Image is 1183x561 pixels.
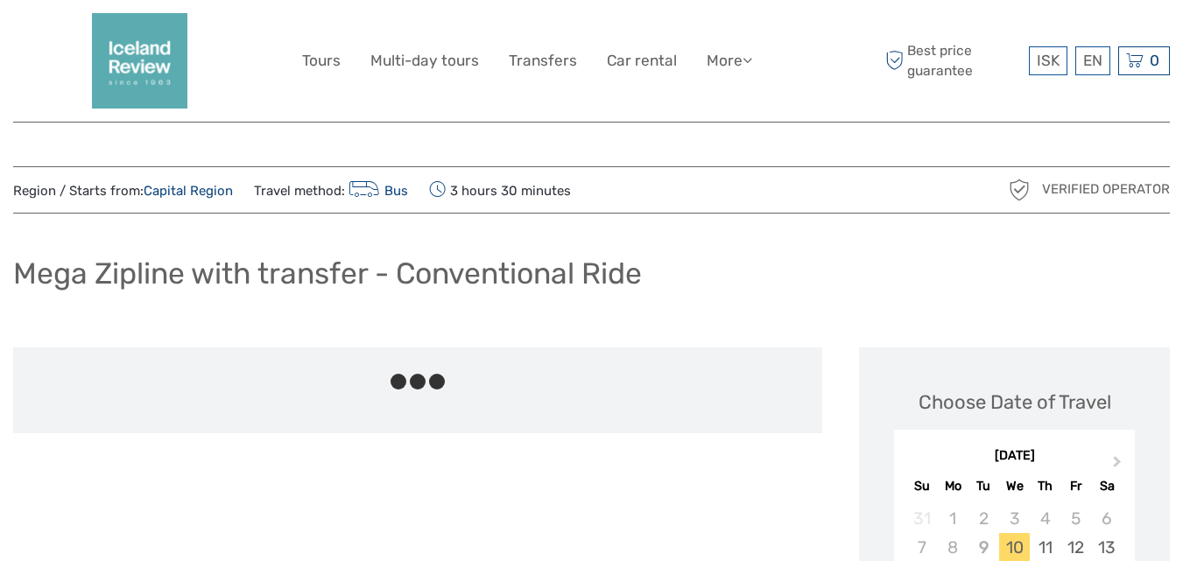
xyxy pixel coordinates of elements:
a: Tours [302,48,341,74]
div: Not available Tuesday, September 2nd, 2025 [968,504,999,533]
a: Transfers [509,48,577,74]
span: 3 hours 30 minutes [429,178,571,202]
a: Multi-day tours [370,48,479,74]
a: Capital Region [144,183,233,199]
span: Region / Starts from: [13,182,233,200]
div: Not available Wednesday, September 3rd, 2025 [999,504,1030,533]
h1: Mega Zipline with transfer - Conventional Ride [13,256,642,291]
a: Car rental [607,48,677,74]
span: Travel method: [254,178,408,202]
button: Next Month [1105,452,1133,480]
span: Verified Operator [1042,180,1170,199]
div: Not available Sunday, August 31st, 2025 [906,504,937,533]
div: Not available Friday, September 5th, 2025 [1060,504,1091,533]
a: Bus [345,183,408,199]
span: ISK [1037,52,1060,69]
span: Best price guarantee [881,41,1025,80]
img: verified_operator_grey_128.png [1005,176,1033,204]
div: Tu [968,474,999,498]
div: Th [1030,474,1060,498]
div: Not available Saturday, September 6th, 2025 [1091,504,1122,533]
div: Sa [1091,474,1122,498]
div: Su [906,474,937,498]
span: 0 [1147,52,1162,69]
div: [DATE] [894,447,1135,466]
div: EN [1075,46,1110,75]
img: 2352-2242c590-57d0-4cbf-9375-f685811e12ac_logo_big.png [92,13,187,109]
a: More [707,48,752,74]
div: Mo [938,474,968,498]
div: Not available Thursday, September 4th, 2025 [1030,504,1060,533]
div: Not available Monday, September 1st, 2025 [938,504,968,533]
div: Fr [1060,474,1091,498]
div: Choose Date of Travel [919,389,1111,416]
div: We [999,474,1030,498]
